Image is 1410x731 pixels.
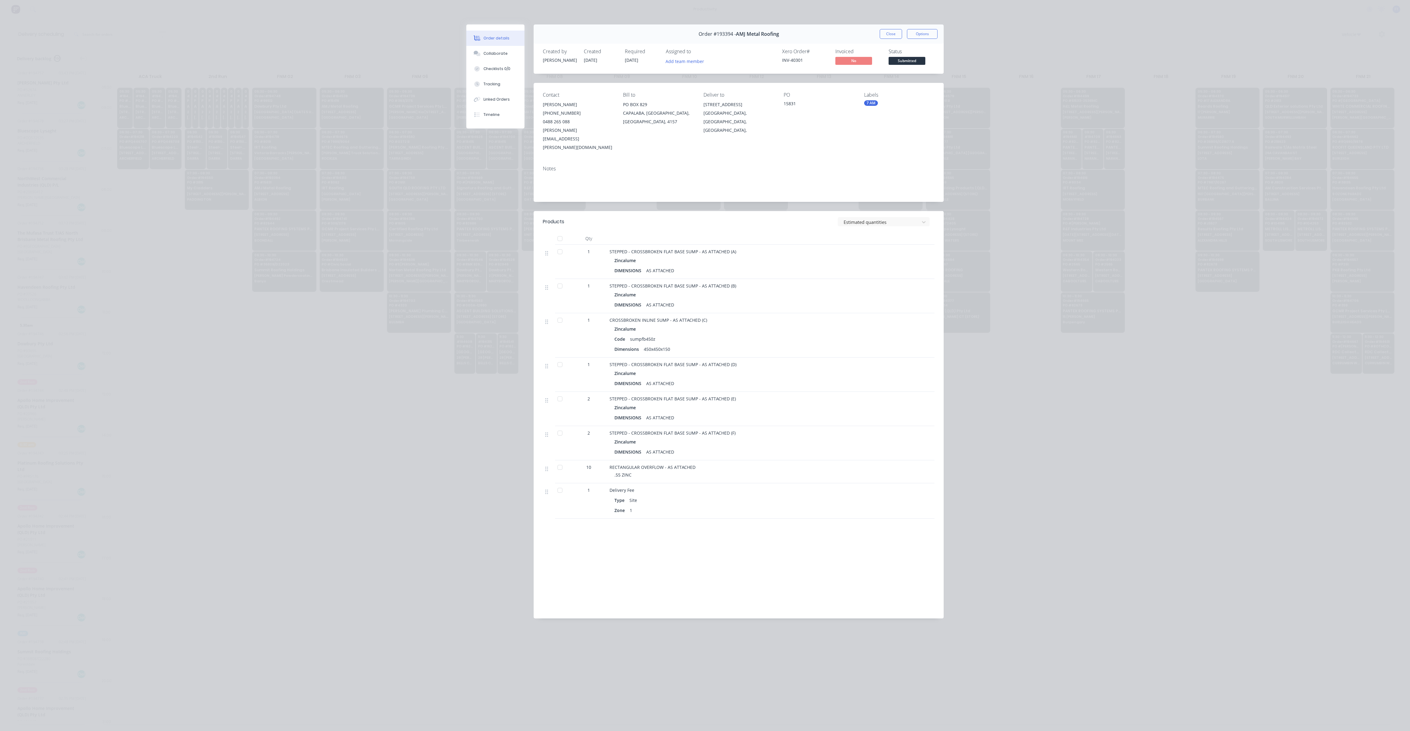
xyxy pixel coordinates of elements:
div: Zone [614,506,627,515]
div: Collaborate [483,51,508,56]
div: Zincalume [614,437,638,446]
div: [PERSON_NAME][PHONE_NUMBER]0488 265 088[PERSON_NAME][EMAIL_ADDRESS][PERSON_NAME][DOMAIN_NAME] [543,100,613,152]
span: 1 [587,283,590,289]
div: Dimensions [614,345,641,354]
span: [DATE] [584,57,597,63]
div: Site [627,496,640,505]
span: 1 [587,248,590,255]
span: 10 [586,464,591,470]
div: Linked Orders [483,97,510,102]
div: AS ATTACHED [644,413,677,422]
span: CROSSBROKEN INLINE SUMP - AS ATTACHED (C) [610,317,707,323]
button: Close [880,29,902,39]
div: Status [889,49,934,54]
div: AS ATTACHED [644,266,677,275]
div: Contact [543,92,613,98]
div: Zincalume [614,369,638,378]
span: 2 [587,430,590,436]
button: Add team member [666,57,707,65]
div: 7 AM [864,100,878,106]
span: STEPPED - CROSSBROKEN FLAT BASE SUMP - AS ATTACHED (F) [610,430,736,436]
span: 2 [587,395,590,402]
div: Tracking [483,81,500,87]
div: Notes [543,166,934,172]
div: Timeline [483,112,500,117]
button: Add team member [662,57,707,65]
span: Submitted [889,57,925,65]
div: PO [784,92,854,98]
div: Assigned to [666,49,727,54]
span: 1 [587,361,590,368]
div: [PERSON_NAME] [543,100,613,109]
div: PO BOX 829 [623,100,693,109]
div: Checklists 0/0 [483,66,510,72]
div: Zincalume [614,325,638,333]
div: Bill to [623,92,693,98]
span: RECTANGULAR OVERFLOW - AS ATTACHED [610,464,696,470]
button: Submitted [889,57,925,66]
div: [GEOGRAPHIC_DATA], [GEOGRAPHIC_DATA], [GEOGRAPHIC_DATA], [703,109,774,135]
button: Checklists 0/0 [466,61,524,76]
div: Required [625,49,658,54]
span: .55 ZINC [614,472,632,478]
div: Created by [543,49,576,54]
span: Order #193394 - [699,31,736,37]
span: STEPPED - CROSSBROKEN FLAT BASE SUMP - AS ATTACHED (A) [610,249,736,254]
div: [PERSON_NAME] [543,57,576,63]
div: Xero Order # [782,49,828,54]
div: [STREET_ADDRESS][GEOGRAPHIC_DATA], [GEOGRAPHIC_DATA], [GEOGRAPHIC_DATA], [703,100,774,135]
button: Collaborate [466,46,524,61]
div: AS ATTACHED [644,300,677,309]
div: Deliver to [703,92,774,98]
div: DIMENSIONS [614,266,644,275]
div: [STREET_ADDRESS] [703,100,774,109]
div: CAPALABA, [GEOGRAPHIC_DATA], [GEOGRAPHIC_DATA], 4157 [623,109,693,126]
button: Tracking [466,76,524,92]
div: Invoiced [835,49,881,54]
div: Qty [570,232,607,245]
div: Code [614,335,628,343]
div: DIMENSIONS [614,379,644,388]
div: Created [584,49,617,54]
div: 1 [627,506,635,515]
div: sumpfb450z [628,335,658,343]
button: Order details [466,31,524,46]
span: AMJ Metal Roofing [736,31,779,37]
div: Labels [864,92,934,98]
div: [PERSON_NAME][EMAIL_ADDRESS][PERSON_NAME][DOMAIN_NAME] [543,126,613,152]
span: [DATE] [625,57,638,63]
div: 0488 265 088 [543,117,613,126]
span: No [835,57,872,65]
div: 15831 [784,100,854,109]
div: INV-40301 [782,57,828,63]
span: STEPPED - CROSSBROKEN FLAT BASE SUMP - AS ATTACHED (D) [610,362,737,367]
button: Linked Orders [466,92,524,107]
div: DIMENSIONS [614,447,644,456]
div: [PHONE_NUMBER] [543,109,613,117]
span: 1 [587,487,590,493]
div: 450x450x150 [641,345,673,354]
div: Order details [483,35,509,41]
div: Zincalume [614,256,638,265]
div: DIMENSIONS [614,413,644,422]
button: Options [907,29,938,39]
span: 1 [587,317,590,323]
span: Delivery Fee [610,487,634,493]
button: Timeline [466,107,524,122]
div: AS ATTACHED [644,379,677,388]
span: STEPPED - CROSSBROKEN FLAT BASE SUMP - AS ATTACHED (E) [610,396,736,402]
div: Zincalume [614,403,638,412]
div: DIMENSIONS [614,300,644,309]
div: Products [543,218,564,225]
div: PO BOX 829CAPALABA, [GEOGRAPHIC_DATA], [GEOGRAPHIC_DATA], 4157 [623,100,693,126]
div: Zincalume [614,290,638,299]
div: AS ATTACHED [644,447,677,456]
span: STEPPED - CROSSBROKEN FLAT BASE SUMP - AS ATTACHED (B) [610,283,736,289]
div: Type [614,496,627,505]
